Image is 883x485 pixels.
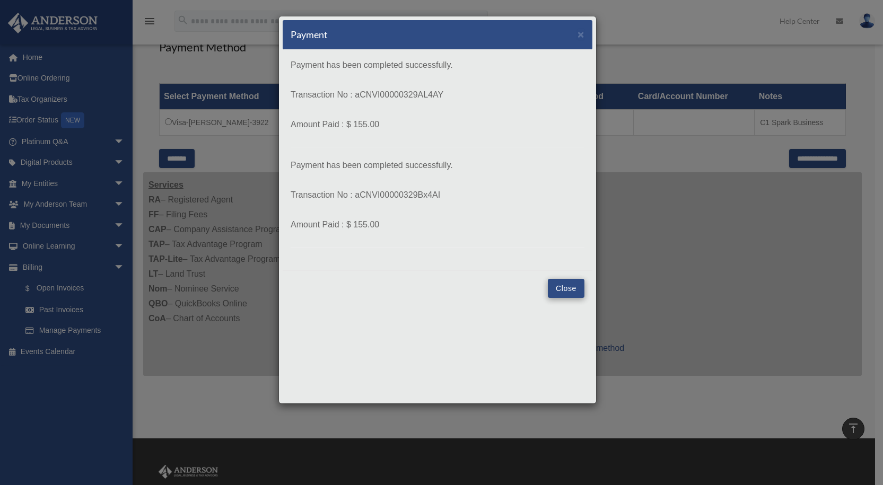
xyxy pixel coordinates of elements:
[291,217,584,232] p: Amount Paid : $ 155.00
[291,58,584,73] p: Payment has been completed successfully.
[291,117,584,132] p: Amount Paid : $ 155.00
[291,158,584,173] p: Payment has been completed successfully.
[578,28,584,40] span: ×
[291,87,584,102] p: Transaction No : aCNVI00000329AL4AY
[291,188,584,202] p: Transaction No : aCNVI00000329Bx4AI
[291,28,328,41] h5: Payment
[578,29,584,40] button: Close
[548,279,584,298] button: Close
